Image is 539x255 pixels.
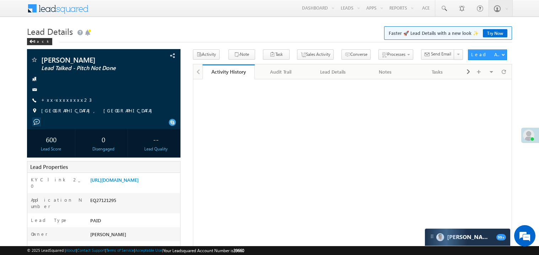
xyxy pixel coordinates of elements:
span: Processes [387,52,405,57]
span: Send Email [431,51,451,57]
span: Lead Details [27,26,73,37]
img: carter-drag [429,234,435,239]
button: Send Email [421,49,454,60]
a: Try Now [483,29,507,37]
button: Sales Activity [297,49,334,60]
a: Tasks [411,64,464,79]
span: Lead Properties [30,163,68,170]
label: KYC link 2_0 [31,176,83,189]
div: Back [27,38,52,45]
button: Processes [378,49,413,60]
div: EQ27121295 [88,197,180,207]
div: -- [134,133,178,146]
a: Audit Trail [255,64,307,79]
button: Note [228,49,255,60]
a: +xx-xxxxxxxx23 [41,97,92,103]
div: Notes [365,68,405,76]
a: Contact Support [77,248,105,253]
span: [PERSON_NAME] [90,231,126,237]
button: Task [263,49,290,60]
span: Your Leadsquared Account Number is [163,248,244,253]
span: © 2025 LeadSquared | | | | | [27,247,244,254]
div: PAID [88,217,180,227]
span: Lead Talked - Pitch Not Done [41,65,136,72]
span: 39660 [233,248,244,253]
div: Activity History [208,68,249,75]
a: Back [27,38,56,44]
label: Lead Type [31,217,68,223]
div: 600 [29,133,74,146]
span: Faster 🚀 Lead Details with a new look ✨ [389,30,507,37]
label: Application Number [31,197,83,209]
div: 0 [81,133,126,146]
a: Activity History [203,64,255,79]
span: 99+ [496,234,506,240]
span: [GEOGRAPHIC_DATA], [GEOGRAPHIC_DATA] [41,107,156,115]
a: Notes [359,64,411,79]
button: Lead Actions [468,49,507,60]
div: Lead Actions [471,51,501,58]
a: Lead Details [307,64,359,79]
span: [PERSON_NAME] [41,56,136,63]
div: Disengaged [81,146,126,152]
button: Activity [193,49,220,60]
a: Acceptable Use [135,248,162,253]
div: Lead Details [313,68,353,76]
a: About [66,248,76,253]
button: Converse [341,49,371,60]
div: Lead Score [29,146,74,152]
div: carter-dragCarter[PERSON_NAME]99+ [425,228,511,246]
a: Terms of Service [106,248,134,253]
a: [URL][DOMAIN_NAME] [90,177,139,183]
div: Tasks [417,68,457,76]
div: Lead Quality [134,146,178,152]
div: Audit Trail [260,68,301,76]
label: Owner [31,231,48,237]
